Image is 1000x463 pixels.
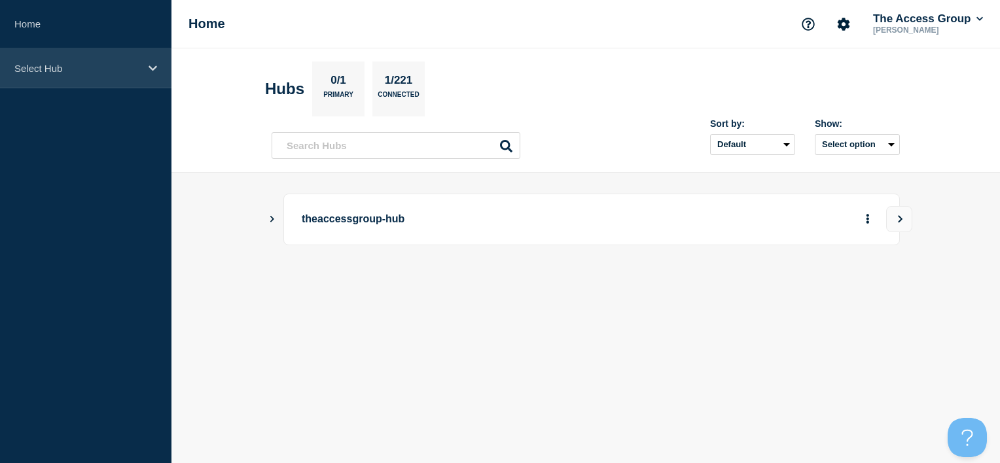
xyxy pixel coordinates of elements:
[188,16,225,31] h1: Home
[870,26,986,35] p: [PERSON_NAME]
[815,134,900,155] button: Select option
[795,10,822,38] button: Support
[323,91,353,105] p: Primary
[830,10,857,38] button: Account settings
[14,63,140,74] p: Select Hub
[265,80,304,98] h2: Hubs
[326,74,351,91] p: 0/1
[870,12,986,26] button: The Access Group
[815,118,900,129] div: Show:
[302,207,664,231] p: theaccessgroup-hub
[272,132,520,159] input: Search Hubs
[859,207,876,231] button: More actions
[269,214,276,224] button: Show Connected Hubs
[886,206,912,232] button: View
[378,91,419,105] p: Connected
[710,118,795,129] div: Sort by:
[710,134,795,155] select: Sort by
[948,418,987,457] iframe: Help Scout Beacon - Open
[380,74,418,91] p: 1/221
